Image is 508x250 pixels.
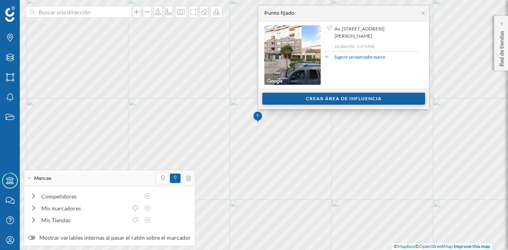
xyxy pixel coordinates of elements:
a: Mapbox [398,243,415,249]
label: Mostrar variables internas al pasar el ratón sobre el marcador [28,234,191,242]
span: Soporte [16,6,44,13]
img: streetview [264,25,321,85]
div: Mis marcadores [41,204,128,212]
a: Improve this map [454,243,490,249]
img: Marker [253,109,263,125]
div: Competidores [41,192,140,200]
p: 42,006350, -5,676930 [335,44,419,49]
a: OpenStreetMap [419,243,453,249]
span: Av. [STREET_ADDRESS][PERSON_NAME] [335,25,417,40]
div: Mis Tiendas [41,216,128,224]
div: © © [392,243,492,250]
a: Sugerir un marcador nuevo [334,53,385,61]
p: Red de tiendas [498,28,506,67]
span: Marcas [34,175,51,182]
img: Geoblink Logo [5,6,15,22]
div: Punto fijado [264,10,294,17]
